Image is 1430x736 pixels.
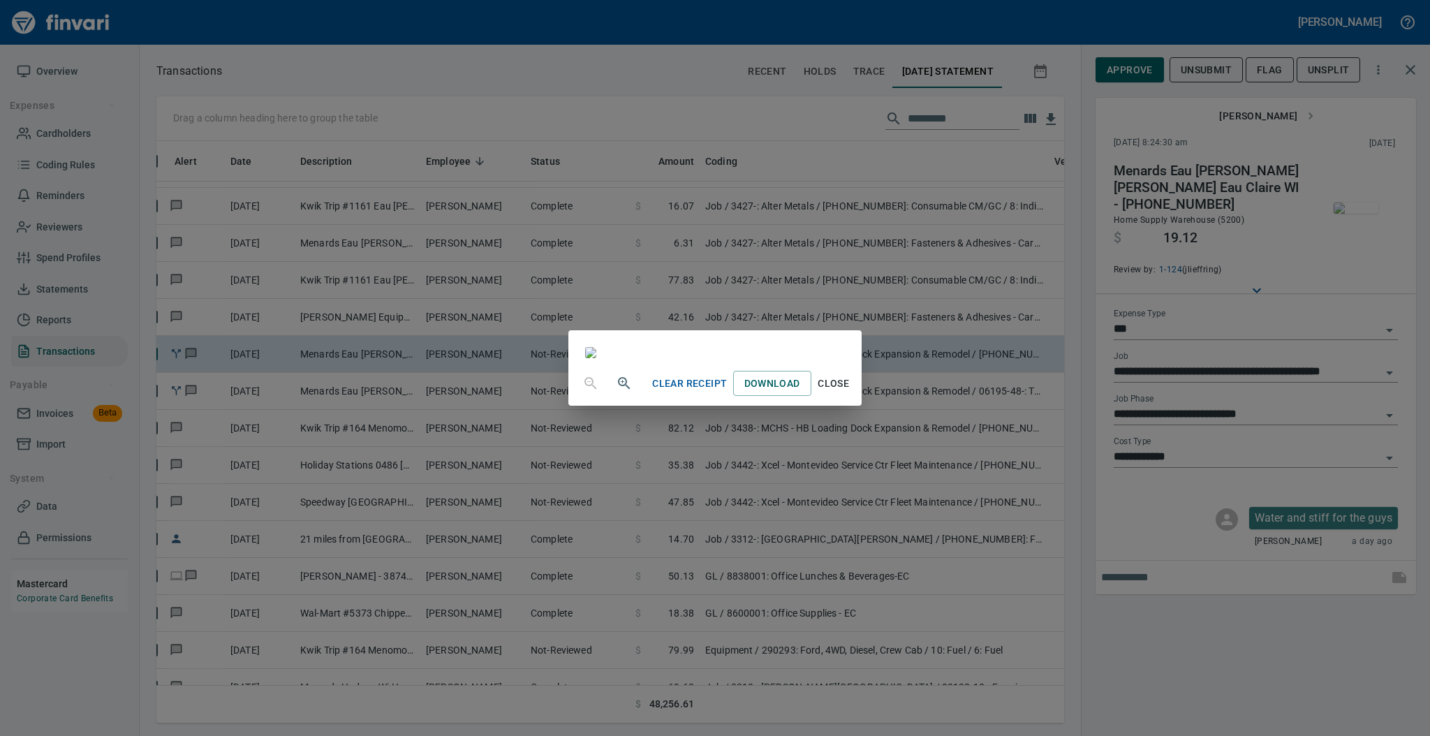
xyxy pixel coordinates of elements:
span: Close [817,375,850,392]
img: receipts%2Fmarketjohnson%2F2025-08-14%2FM9Op4D9RfAN5naFyp0sqVyOfkEK2__Af4rIYr24thVdJP7BR6r.jpg [585,347,596,358]
button: Clear Receipt [647,371,732,397]
a: Download [733,371,811,397]
button: Close [811,371,856,397]
span: Clear Receipt [652,375,727,392]
span: Download [744,375,800,392]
